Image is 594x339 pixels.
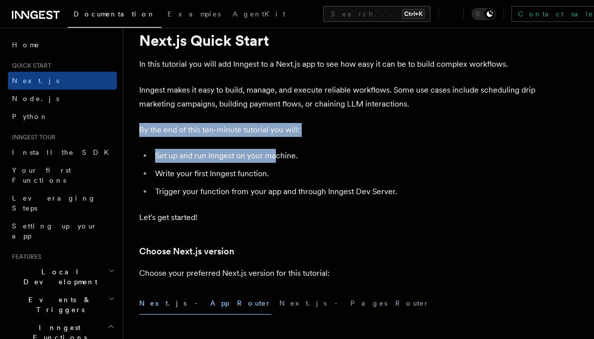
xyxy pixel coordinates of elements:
[12,113,48,120] span: Python
[139,123,537,137] p: By the end of this ten-minute tutorial you will:
[8,90,117,108] a: Node.js
[233,10,285,18] span: AgentKit
[402,9,424,19] kbd: Ctrl+K
[8,143,117,161] a: Install the SDK
[139,31,537,49] h1: Next.js Quick Start
[8,36,117,54] a: Home
[139,57,537,71] p: In this tutorial you will add Inngest to a Next.js app to see how easy it can be to build complex...
[8,267,108,287] span: Local Development
[8,108,117,125] a: Python
[152,149,537,163] li: Set up and run Inngest on your machine.
[8,291,117,319] button: Events & Triggers
[12,148,115,156] span: Install the SDK
[8,161,117,189] a: Your first Functions
[8,295,108,315] span: Events & Triggers
[139,292,271,315] button: Next.js - App Router
[12,95,59,103] span: Node.js
[8,189,117,217] a: Leveraging Steps
[74,10,156,18] span: Documentation
[139,244,234,258] a: Choose Next.js version
[168,10,221,18] span: Examples
[139,211,537,225] p: Let's get started!
[323,6,430,22] button: Search...Ctrl+K
[8,217,117,245] a: Setting up your app
[68,3,162,28] a: Documentation
[8,72,117,90] a: Next.js
[12,40,40,50] span: Home
[12,77,59,85] span: Next.js
[8,62,51,70] span: Quick start
[279,292,429,315] button: Next.js - Pages Router
[162,3,227,27] a: Examples
[8,253,41,261] span: Features
[472,8,496,20] button: Toggle dark mode
[12,194,96,212] span: Leveraging Steps
[8,133,56,141] span: Inngest tour
[227,3,291,27] a: AgentKit
[8,263,117,291] button: Local Development
[12,166,71,184] span: Your first Functions
[139,266,537,280] p: Choose your preferred Next.js version for this tutorial:
[152,167,537,181] li: Write your first Inngest function.
[12,222,97,240] span: Setting up your app
[139,83,537,111] p: Inngest makes it easy to build, manage, and execute reliable workflows. Some use cases include sc...
[152,185,537,199] li: Trigger your function from your app and through Inngest Dev Server.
